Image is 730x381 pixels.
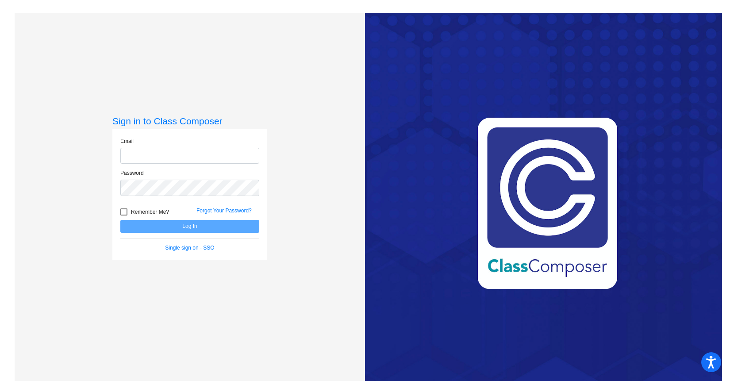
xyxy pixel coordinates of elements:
label: Password [120,169,144,177]
h3: Sign in to Class Composer [112,115,267,127]
a: Single sign on - SSO [165,245,214,251]
label: Email [120,137,134,145]
a: Forgot Your Password? [196,208,252,214]
button: Log In [120,220,259,233]
span: Remember Me? [131,207,169,217]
